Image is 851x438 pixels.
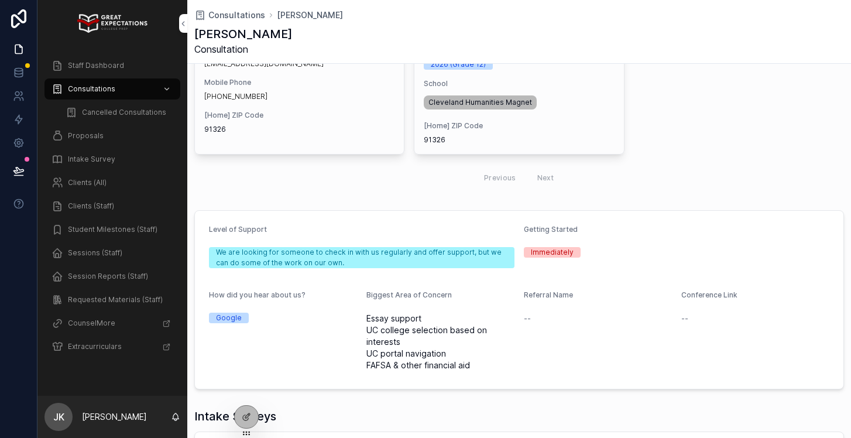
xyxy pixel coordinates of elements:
a: [PERSON_NAME] [277,9,343,21]
span: [Home] ZIP Code [204,111,394,120]
a: [EMAIL_ADDRESS][DOMAIN_NAME] [204,59,324,69]
span: Staff Dashboard [68,61,124,70]
div: scrollable content [37,47,187,372]
a: Consultations [44,78,180,100]
a: Student Milestones (Staff) [44,219,180,240]
a: Clients (Staff) [44,196,180,217]
a: Proposals [44,125,180,146]
span: -- [681,313,688,324]
span: Conference Link [681,290,737,299]
a: Staff Dashboard [44,55,180,76]
span: JK [53,410,64,424]
span: CounselMore [68,319,115,328]
span: Extracurriculars [68,342,122,351]
span: Essay support UC college selection based on interests UC portal navigation FAFSA & other financia... [366,313,514,371]
span: Clients (All) [68,178,107,187]
a: [PHONE_NUMBER] [204,92,267,101]
a: Extracurriculars [44,336,180,357]
span: Student Milestones (Staff) [68,225,157,234]
span: Requested Materials (Staff) [68,295,163,304]
span: Clients (Staff) [68,201,114,211]
a: Sessions (Staff) [44,242,180,264]
span: School [424,79,614,88]
span: Referral Name [524,290,573,299]
span: Consultations [208,9,265,21]
p: [PERSON_NAME] [82,411,147,423]
a: CounselMore [44,313,180,334]
span: Consultations [68,84,115,94]
span: Session Reports (Staff) [68,272,148,281]
a: Cancelled Consultations [59,102,180,123]
a: Clients (All) [44,172,180,193]
span: Biggest Area of Concern [366,290,452,299]
a: Requested Materials (Staff) [44,289,180,310]
div: 2026 (Grade 12) [431,59,486,70]
span: Intake Survey [68,155,115,164]
div: Immediately [531,247,574,258]
span: Cancelled Consultations [82,108,166,117]
span: 91326 [424,135,614,145]
span: 91326 [204,125,394,134]
span: How did you hear about us? [209,290,306,299]
span: Level of Support [209,225,267,234]
span: Sessions (Staff) [68,248,122,258]
h1: [PERSON_NAME] [194,26,292,42]
a: Consultations [194,9,265,21]
a: Intake Survey [44,149,180,170]
span: Mobile Phone [204,78,394,87]
a: Session Reports (Staff) [44,266,180,287]
img: App logo [77,14,147,33]
div: Google [216,313,242,323]
span: Proposals [68,131,104,141]
span: -- [524,313,531,324]
h1: Intake Surveys [194,408,276,425]
div: We are looking for someone to check in with us regularly and offer support, but we can do some of... [216,247,507,268]
span: Consultation [194,42,292,56]
span: Cleveland Humanities Magnet [428,98,532,107]
span: Getting Started [524,225,578,234]
span: [Home] ZIP Code [424,121,614,131]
